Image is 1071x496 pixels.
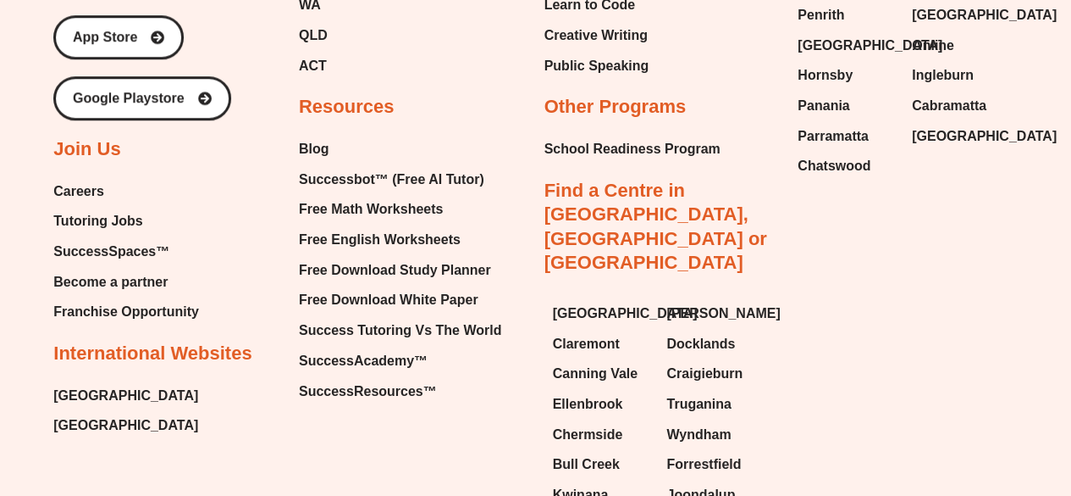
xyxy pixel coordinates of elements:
[299,167,501,192] a: Successbot™ (Free AI Tutor)
[553,332,620,357] span: Claremont
[53,239,169,265] span: SuccessSpaces™
[73,92,185,105] span: Google Playstore
[912,3,1009,28] a: [GEOGRAPHIC_DATA]
[544,23,649,48] a: Creative Writing
[299,227,501,253] a: Free English Worksheets
[912,124,1057,149] span: [GEOGRAPHIC_DATA]
[53,383,198,409] a: [GEOGRAPHIC_DATA]
[666,361,743,387] span: Craigieburn
[798,153,895,179] a: Chatswood
[798,33,895,59] a: [GEOGRAPHIC_DATA]
[53,209,199,234] a: Tutoring Jobs
[299,258,491,283] span: Free Download Study Planner
[299,53,444,79] a: ACT
[666,452,764,477] a: Forrestfield
[666,422,764,448] a: Wyndham
[299,258,501,283] a: Free Download Study Planner
[53,15,184,59] a: App Store
[544,53,649,79] a: Public Speaking
[666,361,764,387] a: Craigieburn
[544,95,687,120] h2: Other Programs
[798,153,870,179] span: Chatswood
[299,318,501,343] a: Success Tutoring Vs The World
[798,124,869,149] span: Parramatta
[53,270,168,295] span: Become a partner
[798,3,895,28] a: Penrith
[912,63,1009,88] a: Ingleburn
[299,23,328,48] span: QLD
[912,3,1057,28] span: [GEOGRAPHIC_DATA]
[299,137,329,162] span: Blog
[53,342,251,366] h2: International Websites
[53,179,104,204] span: Careers
[666,301,780,326] span: [PERSON_NAME]
[299,197,501,222] a: Free Math Worksheets
[553,452,620,477] span: Bull Creek
[553,361,638,387] span: Canning Vale
[912,93,986,119] span: Cabramatta
[53,299,199,325] a: Franchise Opportunity
[299,287,478,313] span: Free Download White Paper
[666,422,731,448] span: Wyndham
[553,332,650,357] a: Claremont
[666,332,764,357] a: Docklands
[553,392,650,417] a: Ellenbrook
[53,239,199,265] a: SuccessSpaces™
[53,413,198,438] a: [GEOGRAPHIC_DATA]
[798,63,895,88] a: Hornsby
[553,422,650,448] a: Chermside
[544,180,767,274] a: Find a Centre in [GEOGRAPHIC_DATA], [GEOGRAPHIC_DATA] or [GEOGRAPHIC_DATA]
[299,137,501,162] a: Blog
[553,422,623,448] span: Chermside
[912,93,1009,119] a: Cabramatta
[798,33,942,59] span: [GEOGRAPHIC_DATA]
[53,179,199,204] a: Careers
[798,93,895,119] a: Panania
[299,379,437,404] span: SuccessResources™
[666,332,735,357] span: Docklands
[986,415,1071,496] iframe: Chat Widget
[53,76,231,120] a: Google Playstore
[798,3,844,28] span: Penrith
[53,137,120,162] h2: Join Us
[912,124,1009,149] a: [GEOGRAPHIC_DATA]
[553,361,650,387] a: Canning Vale
[544,23,648,48] span: Creative Writing
[553,301,650,326] a: [GEOGRAPHIC_DATA]
[666,301,764,326] a: [PERSON_NAME]
[299,95,395,120] h2: Resources
[798,63,853,88] span: Hornsby
[553,392,623,417] span: Ellenbrook
[299,348,501,374] a: SuccessAcademy™
[544,137,720,162] a: School Readiness Program
[666,452,741,477] span: Forrestfield
[666,392,764,417] a: Truganina
[73,31,137,44] span: App Store
[912,63,974,88] span: Ingleburn
[798,124,895,149] a: Parramatta
[299,167,484,192] span: Successbot™ (Free AI Tutor)
[553,452,650,477] a: Bull Creek
[53,209,142,234] span: Tutoring Jobs
[553,301,698,326] span: [GEOGRAPHIC_DATA]
[299,348,428,374] span: SuccessAcademy™
[299,53,327,79] span: ACT
[798,93,849,119] span: Panania
[299,379,501,404] a: SuccessResources™
[299,227,461,253] span: Free English Worksheets
[299,23,444,48] a: QLD
[53,270,199,295] a: Become a partner
[299,287,501,313] a: Free Download White Paper
[666,392,731,417] span: Truganina
[912,33,954,59] span: Online
[912,33,1009,59] a: Online
[299,197,443,222] span: Free Math Worksheets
